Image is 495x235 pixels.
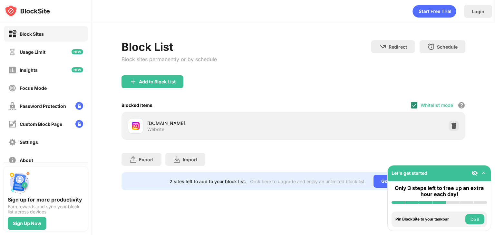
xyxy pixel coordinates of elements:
[421,102,453,108] div: Whitelist mode
[72,49,83,54] img: new-icon.svg
[8,48,16,56] img: time-usage-off.svg
[147,120,293,127] div: [DOMAIN_NAME]
[8,84,16,92] img: focus-off.svg
[389,44,407,50] div: Redirect
[121,102,152,108] div: Blocked Items
[20,121,62,127] div: Custom Block Page
[374,175,418,188] div: Go Unlimited
[72,67,83,72] img: new-icon.svg
[480,170,487,176] img: omni-setup-toggle.svg
[139,157,154,162] div: Export
[8,120,16,128] img: customize-block-page-off.svg
[170,179,246,184] div: 2 sites left to add to your block list.
[395,217,464,221] div: Pin BlockSite to your taskbar
[250,179,366,184] div: Click here to upgrade and enjoy an unlimited block list.
[8,171,31,194] img: push-signup.svg
[20,85,47,91] div: Focus Mode
[8,30,16,38] img: block-on.svg
[147,127,164,132] div: Website
[392,185,487,197] div: Only 3 steps left to free up an extra hour each day!
[412,5,456,18] div: animation
[465,214,484,224] button: Do it
[132,122,140,130] img: favicons
[13,221,41,226] div: Sign Up Now
[412,103,417,108] img: check.svg
[139,79,176,84] div: Add to Block List
[183,157,198,162] div: Import
[8,138,16,146] img: settings-off.svg
[20,67,38,73] div: Insights
[20,157,33,163] div: About
[8,204,84,214] div: Earn rewards and sync your block list across devices
[471,170,478,176] img: eye-not-visible.svg
[8,66,16,74] img: insights-off.svg
[20,31,44,37] div: Block Sites
[75,102,83,110] img: lock-menu.svg
[20,103,66,109] div: Password Protection
[121,56,217,62] div: Block sites permanently or by schedule
[75,120,83,128] img: lock-menu.svg
[392,170,427,176] div: Let's get started
[121,40,217,53] div: Block List
[437,44,458,50] div: Schedule
[8,102,16,110] img: password-protection-off.svg
[472,9,484,14] div: Login
[8,196,84,203] div: Sign up for more productivity
[20,139,38,145] div: Settings
[5,5,50,17] img: logo-blocksite.svg
[8,156,16,164] img: about-off.svg
[20,49,45,55] div: Usage Limit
